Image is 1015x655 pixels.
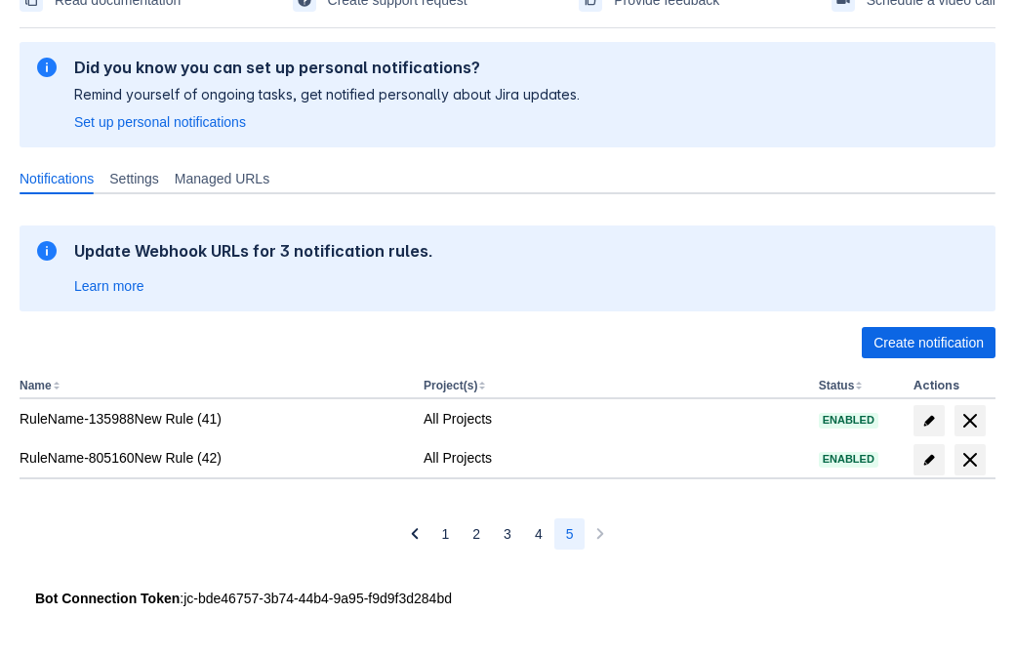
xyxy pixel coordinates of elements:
span: 3 [504,518,511,550]
strong: Bot Connection Token [35,591,180,606]
button: Create notification [862,327,995,358]
span: Enabled [819,454,878,465]
span: Settings [109,169,159,188]
button: Name [20,379,52,392]
div: All Projects [424,448,803,468]
span: 1 [442,518,450,550]
span: 5 [566,518,574,550]
p: Remind yourself of ongoing tasks, get notified personally about Jira updates. [74,85,580,104]
span: Create notification [873,327,984,358]
span: delete [958,448,982,471]
div: All Projects [424,409,803,429]
a: Learn more [74,276,144,296]
span: 4 [535,518,543,550]
button: Page 3 [492,518,523,550]
nav: Pagination [399,518,617,550]
span: edit [921,452,937,468]
span: Managed URLs [175,169,269,188]
span: edit [921,413,937,429]
button: Status [819,379,855,392]
span: information [35,239,59,263]
button: Page 5 [554,518,586,550]
button: Page 1 [430,518,462,550]
span: delete [958,409,982,432]
span: 2 [472,518,480,550]
div: RuleName-805160New Rule (42) [20,448,408,468]
span: Notifications [20,169,94,188]
a: Set up personal notifications [74,112,246,132]
th: Actions [906,374,995,399]
div: RuleName-135988New Rule (41) [20,409,408,429]
button: Page 2 [461,518,492,550]
button: Page 4 [523,518,554,550]
button: Next [585,518,616,550]
h2: Update Webhook URLs for 3 notification rules. [74,241,433,261]
span: information [35,56,59,79]
div: : jc-bde46757-3b74-44b4-9a95-f9d9f3d284bd [35,589,980,608]
button: Previous [399,518,430,550]
h2: Did you know you can set up personal notifications? [74,58,580,77]
button: Project(s) [424,379,477,392]
span: Enabled [819,415,878,426]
